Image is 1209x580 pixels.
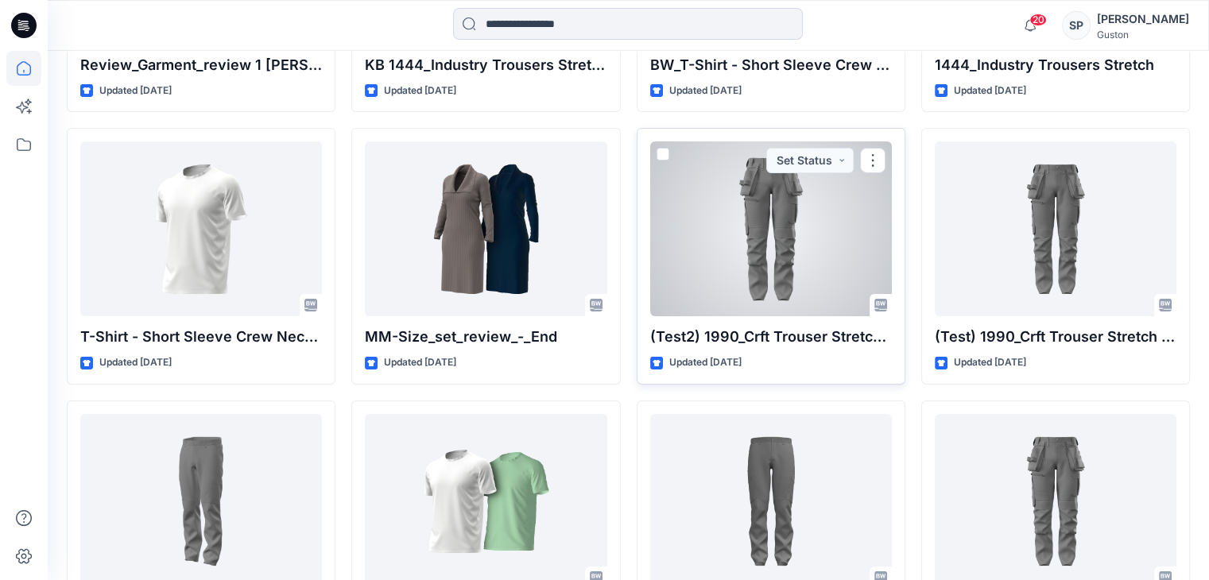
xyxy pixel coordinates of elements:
a: (Test) 1990_Crft Trouser Stretch HTP KP X1900 [935,141,1176,316]
div: [PERSON_NAME] [1097,10,1189,29]
p: Updated [DATE] [99,83,172,99]
p: Updated [DATE] [954,83,1026,99]
p: (Test2) 1990_Crft Trouser Stretch HTP KP X1900 [650,326,892,348]
div: Guston [1097,29,1189,41]
p: MM-Size_set_review_-_End [365,326,606,348]
p: Review_Garment_review 1 [PERSON_NAME] [80,54,322,76]
p: 1444_Industry Trousers Stretch [935,54,1176,76]
p: BW_T-Shirt - Short Sleeve Crew Neck_M [650,54,892,76]
a: MM-Size_set_review_-_End [365,141,606,316]
p: Updated [DATE] [384,83,456,99]
p: T-Shirt - Short Sleeve Crew Neck_M [80,326,322,348]
p: Updated [DATE] [669,354,742,371]
a: (Test2) 1990_Crft Trouser Stretch HTP KP X1900 [650,141,892,316]
p: Updated [DATE] [384,354,456,371]
p: (Test) 1990_Crft Trouser Stretch HTP KP X1900 [935,326,1176,348]
p: Updated [DATE] [954,354,1026,371]
p: KB 1444_Industry Trousers Stretch [365,54,606,76]
a: T-Shirt - Short Sleeve Crew Neck_M [80,141,322,316]
p: Updated [DATE] [99,354,172,371]
p: Updated [DATE] [669,83,742,99]
span: 20 [1029,14,1047,26]
div: SP [1062,11,1091,40]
